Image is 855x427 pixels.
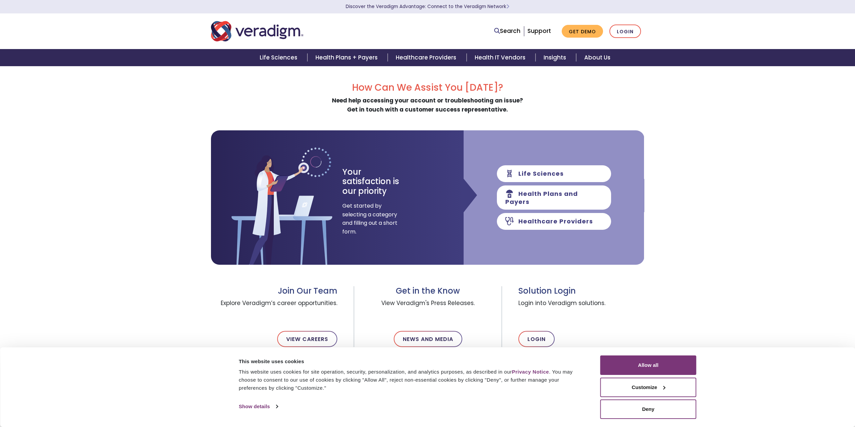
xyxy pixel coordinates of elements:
a: Login [609,25,641,38]
a: Healthcare Providers [388,49,466,66]
a: Health IT Vendors [467,49,536,66]
span: View Veradigm's Press Releases. [371,296,485,320]
span: Explore Veradigm’s career opportunities. [211,296,338,320]
h3: Get in the Know [371,286,485,296]
a: News and Media [394,331,462,347]
a: Get Demo [562,25,603,38]
div: This website uses cookies for site operation, security, personalization, and analytics purposes, ... [239,368,585,392]
span: Login into Veradigm solutions. [518,296,644,320]
button: Customize [600,378,696,397]
a: Login [518,331,555,347]
strong: Need help accessing your account or troubleshooting an issue? Get in touch with a customer succes... [332,96,523,114]
div: This website uses cookies [239,357,585,366]
a: Show details [239,401,278,412]
h2: How Can We Assist You [DATE]? [211,82,644,93]
span: Get started by selecting a category and filling out a short form. [342,202,398,236]
a: Support [527,27,551,35]
button: Allow all [600,355,696,375]
h3: Your satisfaction is our priority [342,167,411,196]
a: Privacy Notice [512,369,549,375]
img: Veradigm logo [211,20,303,42]
a: Discover the Veradigm Advantage: Connect to the Veradigm NetworkLearn More [346,3,509,10]
a: Health Plans + Payers [307,49,388,66]
h3: Solution Login [518,286,644,296]
a: Life Sciences [252,49,307,66]
button: Deny [600,399,696,419]
h3: Join Our Team [211,286,338,296]
a: View Careers [277,331,337,347]
a: Search [494,27,520,36]
a: Insights [536,49,576,66]
span: Learn More [506,3,509,10]
a: About Us [576,49,618,66]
